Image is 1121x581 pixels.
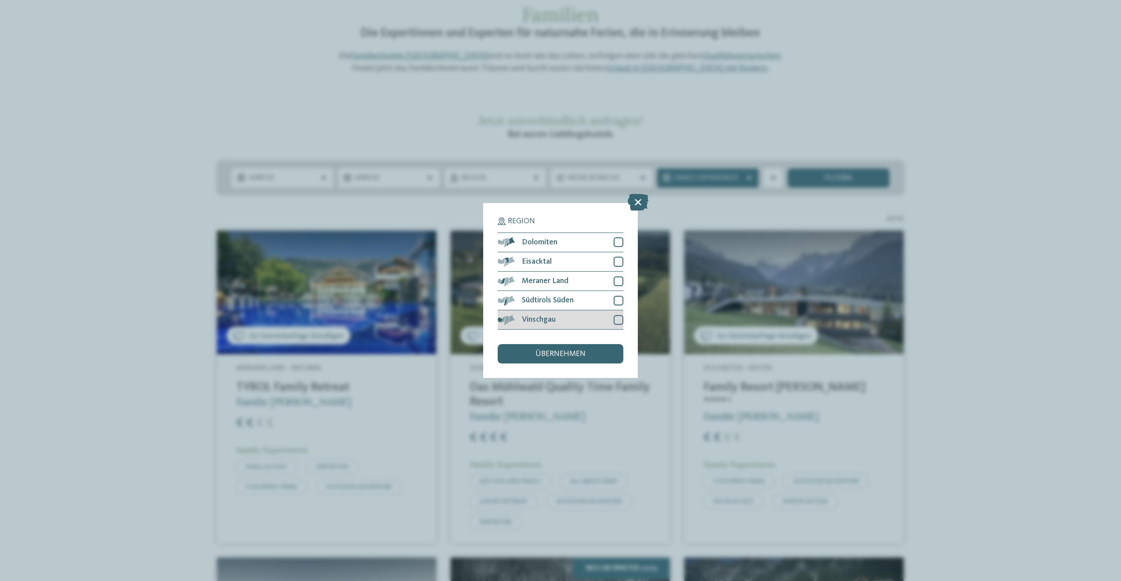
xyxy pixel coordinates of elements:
span: Eisacktal [522,258,552,266]
span: Region [508,218,535,225]
span: Südtirols Süden [522,297,574,305]
span: übernehmen [535,350,586,358]
span: Vinschgau [522,316,556,324]
span: Dolomiten [522,239,557,247]
span: Meraner Land [522,277,568,285]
